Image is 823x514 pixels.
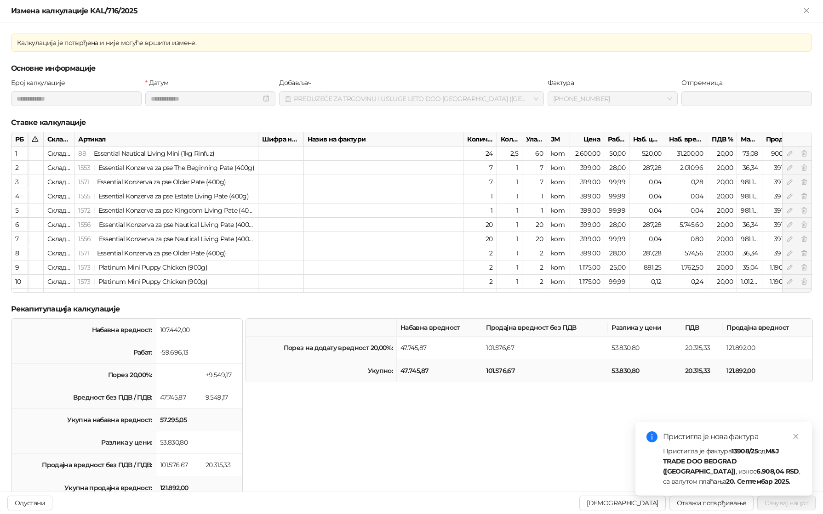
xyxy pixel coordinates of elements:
button: Сачувај нацрт [757,496,816,510]
td: 57.295,05 [156,409,202,431]
div: 0,04 [665,203,707,218]
button: Одустани [7,496,52,510]
span: 1571 | Essential Konzerva za pse Older Pate (400g) [78,178,226,186]
div: 6 [15,220,24,230]
th: Продајна вредност [723,319,812,337]
div: Прод. цена [762,132,796,147]
td: 101.576,67 [482,337,608,359]
div: 1.175,00 [570,260,604,275]
td: Порез на додату вредност 20,00%: [246,337,397,359]
div: 31.200,00 [665,147,707,161]
div: 99,99 [604,175,629,189]
div: 2 [522,260,547,275]
td: Продајна вредност без ПДВ / ПДВ: [11,454,156,476]
div: 399,00 [570,175,604,189]
strong: M&J TRADE DOO BEOGRAD ([GEOGRAPHIC_DATA]) [663,447,779,475]
div: Складиште [44,289,74,303]
div: ЈМ [547,132,570,147]
th: Разлика у цени [608,319,681,337]
div: 7 [463,161,497,175]
div: 7 [522,175,547,189]
button: Откажи потврђивање [669,496,754,510]
div: kom [547,260,570,275]
strong: 20. Септембар 2025. [726,477,790,486]
div: kom [547,289,570,303]
div: 20,00 [707,260,737,275]
div: 35,04 [737,260,762,275]
div: 50,00 [604,147,629,161]
div: 9 [15,262,24,272]
div: 1 [463,189,497,203]
div: 4 [15,191,24,201]
span: 1556 [78,235,91,243]
span: 1573 | Platinum Mini Puppy Chicken (900g) [78,277,207,286]
input: Датум [151,94,261,104]
td: 101.576,67 [482,359,608,382]
td: Укупно: [246,359,397,382]
div: 99,99 [604,203,629,218]
div: 287,28 [629,218,665,232]
div: 399,00 [570,218,604,232]
div: 1 [522,203,547,218]
span: 1573 [78,263,90,271]
div: 20,00 [707,203,737,218]
td: 20.315,33 [681,359,723,382]
span: 1556 | Essential Konzerva za pse Nautical Living Pate (400g) [78,220,255,229]
a: Close [791,431,801,441]
div: kom [547,161,570,175]
div: Назив на фактури [304,132,464,147]
div: 574,56 [665,246,707,260]
div: 99,99 [604,189,629,203]
input: Број калкулације [11,91,142,106]
div: 0,12 [629,275,665,289]
div: 28,00 [604,161,629,175]
div: 60 [522,147,547,161]
td: 47.745,87 [397,359,482,382]
td: Укупна набавна вредност: [11,409,156,431]
div: 1.012.665,96 [737,275,762,289]
div: 36,34 [737,218,762,232]
label: Фактура [548,78,580,88]
span: 1571 [78,178,89,186]
div: 1 [497,289,522,303]
div: 399,00 [570,246,604,260]
div: 2 [522,275,547,289]
button: [DEMOGRAPHIC_DATA] [579,496,665,510]
div: 1.190,00 [762,275,796,289]
h5: Основне информације [11,63,812,74]
span: 1573 | Platinum Mini Puppy Chicken (900g) [78,263,207,271]
div: 391,67 [762,189,796,203]
div: 391,67 [762,203,796,218]
div: 7 [15,234,24,244]
div: 20 [463,232,497,246]
div: 73,08 [737,147,762,161]
span: [DEMOGRAPHIC_DATA] [587,499,658,507]
span: 25-300-003169 [553,92,673,106]
div: 2.010,96 [665,161,707,175]
span: 1555 | Essential Konzerva za pse Estate Living Pate (400g) [78,192,249,200]
div: 1 [497,189,522,203]
div: 287,28 [629,161,665,175]
div: 28,00 [604,246,629,260]
div: 1.762,50 [665,260,707,275]
div: 1 [497,161,522,175]
div: 981.110,86 [737,175,762,189]
div: Калкулација је потврђена и није могуће вршити измене. [17,38,806,48]
td: Укупна продајна вредност: [11,476,156,499]
div: Складиште [44,132,74,147]
td: 53.830,80 [608,337,681,359]
button: Close [801,6,812,17]
div: 7 [463,175,497,189]
div: 11 [15,291,24,301]
td: 47.745,87 [397,337,482,359]
td: Набавна вредност: [11,319,156,341]
td: Разлика у цени: [11,431,156,454]
div: 0,24 [665,275,707,289]
div: 287,28 [629,246,665,260]
div: 1 [497,246,522,260]
div: Шифра на фактури [258,132,303,147]
div: 25,00 [604,289,629,303]
div: 2 [463,275,497,289]
div: 399,00 [570,189,604,203]
span: 1556 | Essential Konzerva za pse Nautical Living Pate (400g) [78,235,255,243]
